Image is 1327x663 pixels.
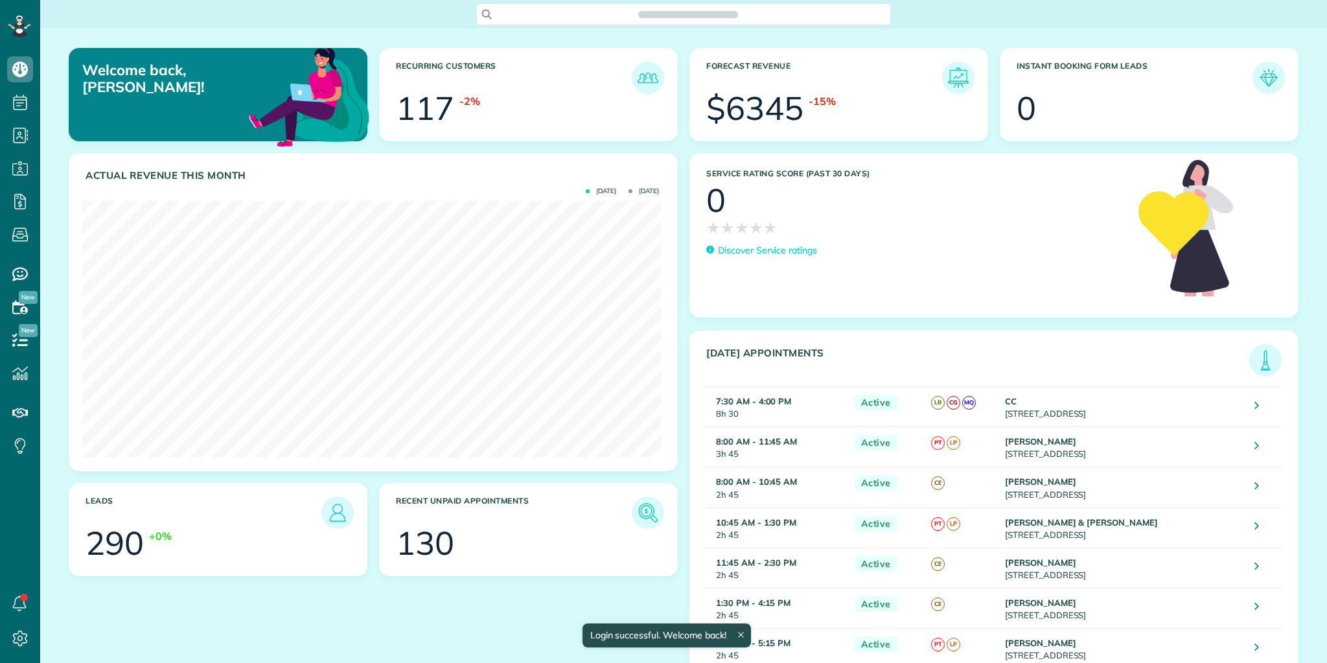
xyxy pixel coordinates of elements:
span: CE [931,476,945,490]
strong: 8:00 AM - 10:45 AM [716,476,797,487]
img: icon_form_leads-04211a6a04a5b2264e4ee56bc0799ec3eb69b7e499cbb523a139df1d13a81ae0.png [1256,65,1282,91]
div: 117 [396,92,454,124]
span: ★ [706,216,721,239]
div: -15% [809,94,836,109]
span: New [19,324,38,337]
strong: [PERSON_NAME] [1005,436,1076,447]
div: 0 [1017,92,1036,124]
span: Active [855,395,897,411]
strong: 2:30 PM - 5:15 PM [716,638,790,648]
span: CG [947,396,960,410]
span: CE [931,557,945,571]
span: LP [947,638,960,651]
img: dashboard_welcome-42a62b7d889689a78055ac9021e634bf52bae3f8056760290aed330b23ab8690.png [246,33,372,159]
h3: Forecast Revenue [706,62,942,94]
p: Welcome back, [PERSON_NAME]! [82,62,272,96]
td: [STREET_ADDRESS] [1002,467,1245,507]
td: [STREET_ADDRESS] [1002,507,1245,548]
strong: 7:30 AM - 4:00 PM [716,396,791,406]
span: Active [855,475,897,491]
td: 2h 45 [706,507,848,548]
span: ★ [763,216,778,239]
strong: [PERSON_NAME] [1005,476,1076,487]
a: Discover Service ratings [706,244,817,257]
h3: Service Rating score (past 30 days) [706,169,1125,178]
img: icon_leads-1bed01f49abd5b7fead27621c3d59655bb73ed531f8eeb49469d10e621d6b896.png [325,500,351,526]
span: LB [931,396,945,410]
strong: 10:45 AM - 1:30 PM [716,517,796,528]
span: LP [947,517,960,531]
td: 3h 45 [706,427,848,467]
td: 2h 45 [706,588,848,628]
div: 130 [396,527,454,559]
strong: 8:00 AM - 11:45 AM [716,436,797,447]
span: Active [855,596,897,612]
strong: 11:45 AM - 2:30 PM [716,557,796,568]
span: Search ZenMaid… [651,8,724,21]
h3: Recurring Customers [396,62,632,94]
strong: [PERSON_NAME] [1005,557,1076,568]
img: icon_recurring_customers-cf858462ba22bcd05b5a5880d41d6543d210077de5bb9ebc9590e49fd87d84ed.png [635,65,661,91]
h3: [DATE] Appointments [706,347,1249,377]
h3: Actual Revenue this month [86,170,664,181]
td: [STREET_ADDRESS] [1002,548,1245,588]
div: +0% [149,529,172,544]
span: LP [947,436,960,450]
img: icon_todays_appointments-901f7ab196bb0bea1936b74009e4eb5ffbc2d2711fa7634e0d609ed5ef32b18b.png [1252,347,1278,373]
strong: [PERSON_NAME] [1005,638,1076,648]
span: Active [855,636,897,653]
div: 290 [86,527,144,559]
h3: Leads [86,496,321,529]
strong: CC [1005,396,1017,406]
div: 0 [706,184,726,216]
strong: [PERSON_NAME] & [PERSON_NAME] [1005,517,1158,528]
span: PT [931,436,945,450]
img: icon_forecast_revenue-8c13a41c7ed35a8dcfafea3cbb826a0462acb37728057bba2d056411b612bbbe.png [945,65,971,91]
span: Active [855,516,897,532]
td: 8h 30 [706,387,848,427]
p: Discover Service ratings [718,244,817,257]
span: ★ [721,216,735,239]
h3: Instant Booking Form Leads [1017,62,1252,94]
span: Active [855,435,897,451]
strong: 1:30 PM - 4:15 PM [716,598,790,608]
span: Active [855,556,897,572]
div: Login successful. Welcome back! [582,623,750,647]
span: PT [931,638,945,651]
span: ★ [749,216,763,239]
span: New [19,291,38,304]
td: 2h 45 [706,467,848,507]
div: -2% [459,94,480,109]
h3: Recent unpaid appointments [396,496,632,529]
strong: [PERSON_NAME] [1005,598,1076,608]
span: [DATE] [586,188,616,194]
div: $6345 [706,92,803,124]
td: [STREET_ADDRESS] [1002,387,1245,427]
td: [STREET_ADDRESS] [1002,427,1245,467]
span: ★ [735,216,749,239]
span: [DATE] [629,188,659,194]
span: MQ [962,396,976,410]
td: 2h 45 [706,548,848,588]
img: icon_unpaid_appointments-47b8ce3997adf2238b356f14209ab4cced10bd1f174958f3ca8f1d0dd7fffeee.png [635,500,661,526]
td: [STREET_ADDRESS] [1002,588,1245,628]
span: PT [931,517,945,531]
span: CE [931,598,945,611]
